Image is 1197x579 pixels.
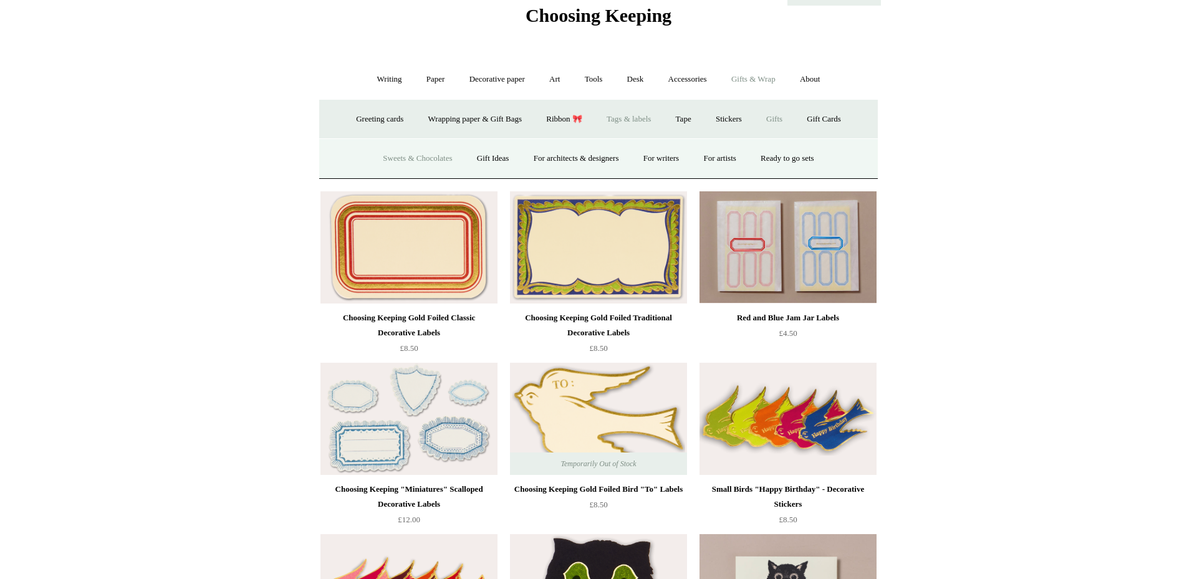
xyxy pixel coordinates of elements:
[704,103,753,136] a: Stickers
[324,482,494,512] div: Choosing Keeping "Miniatures" Scalloped Decorative Labels
[513,310,684,340] div: Choosing Keeping Gold Foiled Traditional Decorative Labels
[692,142,747,175] a: For artists
[510,482,687,533] a: Choosing Keeping Gold Foiled Bird "To" Labels £8.50
[616,63,655,96] a: Desk
[755,103,794,136] a: Gifts
[400,343,418,353] span: £8.50
[324,310,494,340] div: Choosing Keeping Gold Foiled Classic Decorative Labels
[320,363,498,475] a: Choosing Keeping "Miniatures" Scalloped Decorative Labels Choosing Keeping "Miniatures" Scalloped...
[510,363,687,475] a: Choosing Keeping Gold Foiled Bird "To" Labels Choosing Keeping Gold Foiled Bird "To" Labels Tempo...
[415,63,456,96] a: Paper
[796,103,852,136] a: Gift Cards
[699,363,877,475] img: Small Birds "Happy Birthday" - Decorative Stickers
[589,343,607,353] span: £8.50
[574,63,614,96] a: Tools
[538,63,571,96] a: Art
[526,5,671,26] span: Choosing Keeping
[372,142,463,175] a: Sweets & Chocolates
[699,191,877,304] img: Red and Blue Jam Jar Labels
[720,63,787,96] a: Gifts & Wrap
[632,142,690,175] a: For writers
[398,515,420,524] span: £12.00
[526,15,671,24] a: Choosing Keeping
[789,63,832,96] a: About
[535,103,594,136] a: Ribbon 🎀
[366,63,413,96] a: Writing
[749,142,825,175] a: Ready to go sets
[510,191,687,304] a: Choosing Keeping Gold Foiled Traditional Decorative Labels Choosing Keeping Gold Foiled Tradition...
[779,515,797,524] span: £8.50
[703,482,873,512] div: Small Birds "Happy Birthday" - Decorative Stickers
[589,500,607,509] span: £8.50
[595,103,662,136] a: Tags & labels
[522,142,630,175] a: For architects & designers
[513,482,684,497] div: Choosing Keeping Gold Foiled Bird "To" Labels
[345,103,415,136] a: Greeting cards
[548,452,648,475] span: Temporarily Out of Stock
[657,63,718,96] a: Accessories
[699,191,877,304] a: Red and Blue Jam Jar Labels Red and Blue Jam Jar Labels
[510,310,687,361] a: Choosing Keeping Gold Foiled Traditional Decorative Labels £8.50
[699,310,877,361] a: Red and Blue Jam Jar Labels £4.50
[466,142,521,175] a: Gift Ideas
[458,63,536,96] a: Decorative paper
[510,191,687,304] img: Choosing Keeping Gold Foiled Traditional Decorative Labels
[779,328,797,338] span: £4.50
[417,103,533,136] a: Wrapping paper & Gift Bags
[320,482,498,533] a: Choosing Keeping "Miniatures" Scalloped Decorative Labels £12.00
[703,310,873,325] div: Red and Blue Jam Jar Labels
[699,482,877,533] a: Small Birds "Happy Birthday" - Decorative Stickers £8.50
[320,310,498,361] a: Choosing Keeping Gold Foiled Classic Decorative Labels £8.50
[510,363,687,475] img: Choosing Keeping Gold Foiled Bird "To" Labels
[665,103,703,136] a: Tape
[320,191,498,304] img: Choosing Keeping Gold Foiled Classic Decorative Labels
[699,363,877,475] a: Small Birds "Happy Birthday" - Decorative Stickers Small Birds "Happy Birthday" - Decorative Stic...
[320,363,498,475] img: Choosing Keeping "Miniatures" Scalloped Decorative Labels
[320,191,498,304] a: Choosing Keeping Gold Foiled Classic Decorative Labels Choosing Keeping Gold Foiled Classic Decor...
